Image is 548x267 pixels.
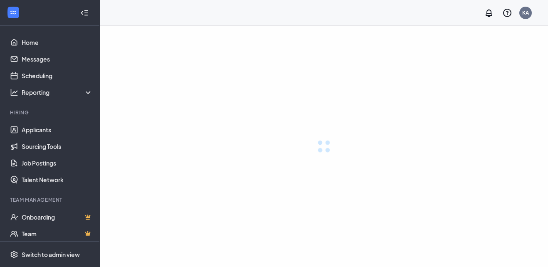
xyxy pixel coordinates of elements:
[22,138,93,155] a: Sourcing Tools
[22,171,93,188] a: Talent Network
[10,88,18,96] svg: Analysis
[22,225,93,242] a: TeamCrown
[22,51,93,67] a: Messages
[10,196,91,203] div: Team Management
[10,250,18,259] svg: Settings
[502,8,512,18] svg: QuestionInfo
[80,9,89,17] svg: Collapse
[22,209,93,225] a: OnboardingCrown
[522,9,529,16] div: KA
[22,67,93,84] a: Scheduling
[22,155,93,171] a: Job Postings
[484,8,494,18] svg: Notifications
[22,250,80,259] div: Switch to admin view
[22,121,93,138] a: Applicants
[22,88,93,96] div: Reporting
[9,8,17,17] svg: WorkstreamLogo
[22,34,93,51] a: Home
[10,109,91,116] div: Hiring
